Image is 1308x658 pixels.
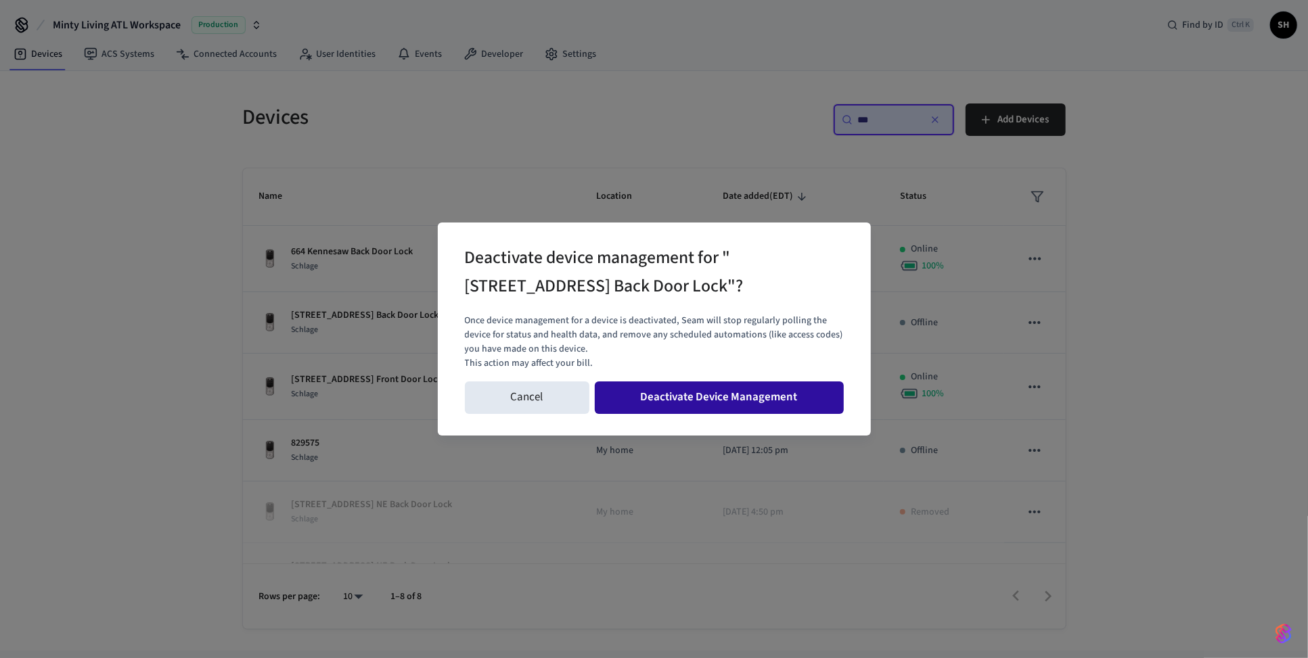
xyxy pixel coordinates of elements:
button: Cancel [465,381,589,414]
p: Once device management for a device is deactivated, Seam will stop regularly polling the device f... [465,314,844,356]
h2: Deactivate device management for "[STREET_ADDRESS] Back Door Lock"? [465,239,806,308]
img: SeamLogoGradient.69752ec5.svg [1276,623,1292,644]
p: This action may affect your bill. [465,356,844,371]
button: Deactivate Device Management [595,381,844,414]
